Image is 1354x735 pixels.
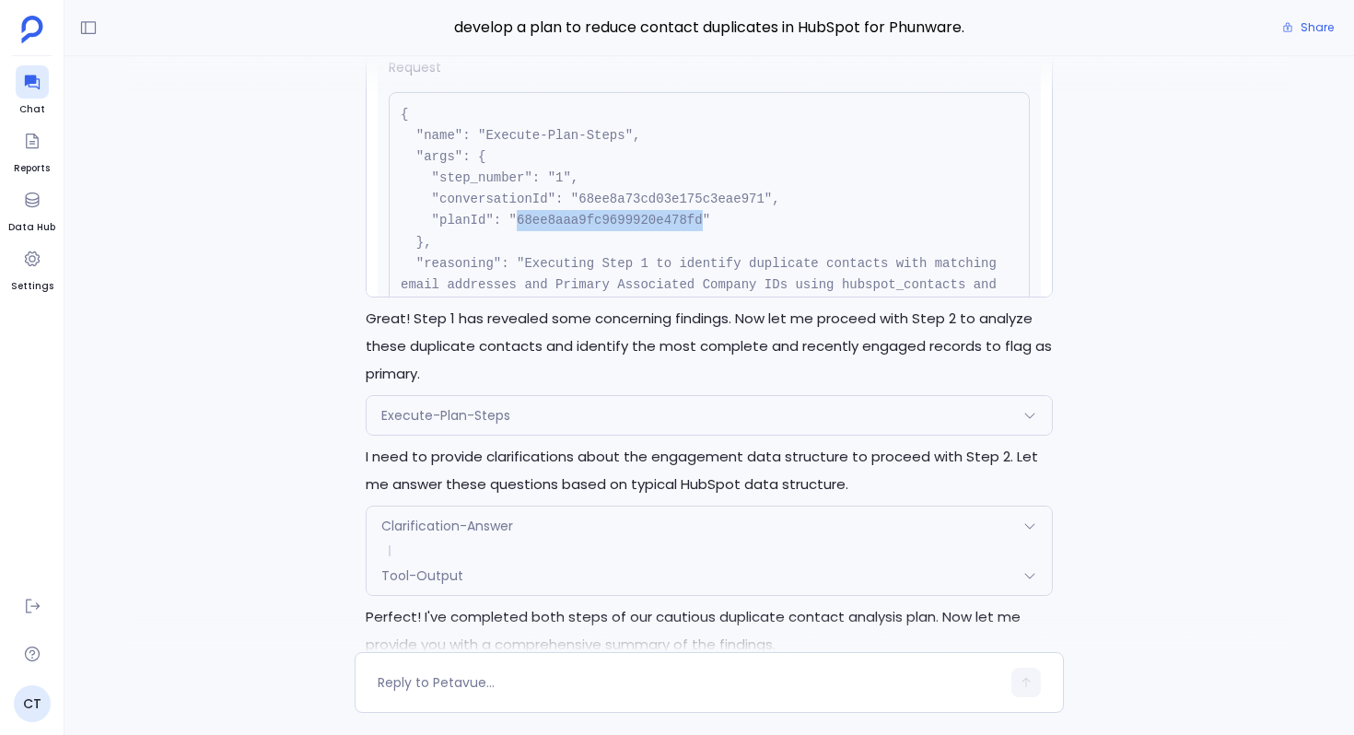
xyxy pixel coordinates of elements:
[366,305,1053,388] p: Great! Step 1 has revealed some concerning findings. Now let me proceed with Step 2 to analyze th...
[11,242,53,294] a: Settings
[366,603,1053,659] p: Perfect! I've completed both steps of our cautious duplicate contact analysis plan. Now let me pr...
[381,566,463,585] span: Tool-Output
[14,124,50,176] a: Reports
[389,92,1030,350] pre: { "name": "Execute-Plan-Steps", "args": { "step_number": "1", "conversationId": "68ee8a73cd03e175...
[16,65,49,117] a: Chat
[381,406,510,425] span: Execute-Plan-Steps
[14,161,50,176] span: Reports
[381,517,513,535] span: Clarification-Answer
[16,102,49,117] span: Chat
[21,16,43,43] img: petavue logo
[1271,15,1345,41] button: Share
[355,16,1064,40] span: develop a plan to reduce contact duplicates in HubSpot for Phunware.
[1301,20,1334,35] span: Share
[14,685,51,722] a: CT
[11,279,53,294] span: Settings
[8,183,55,235] a: Data Hub
[8,220,55,235] span: Data Hub
[366,443,1053,498] p: I need to provide clarifications about the engagement data structure to proceed with Step 2. Let ...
